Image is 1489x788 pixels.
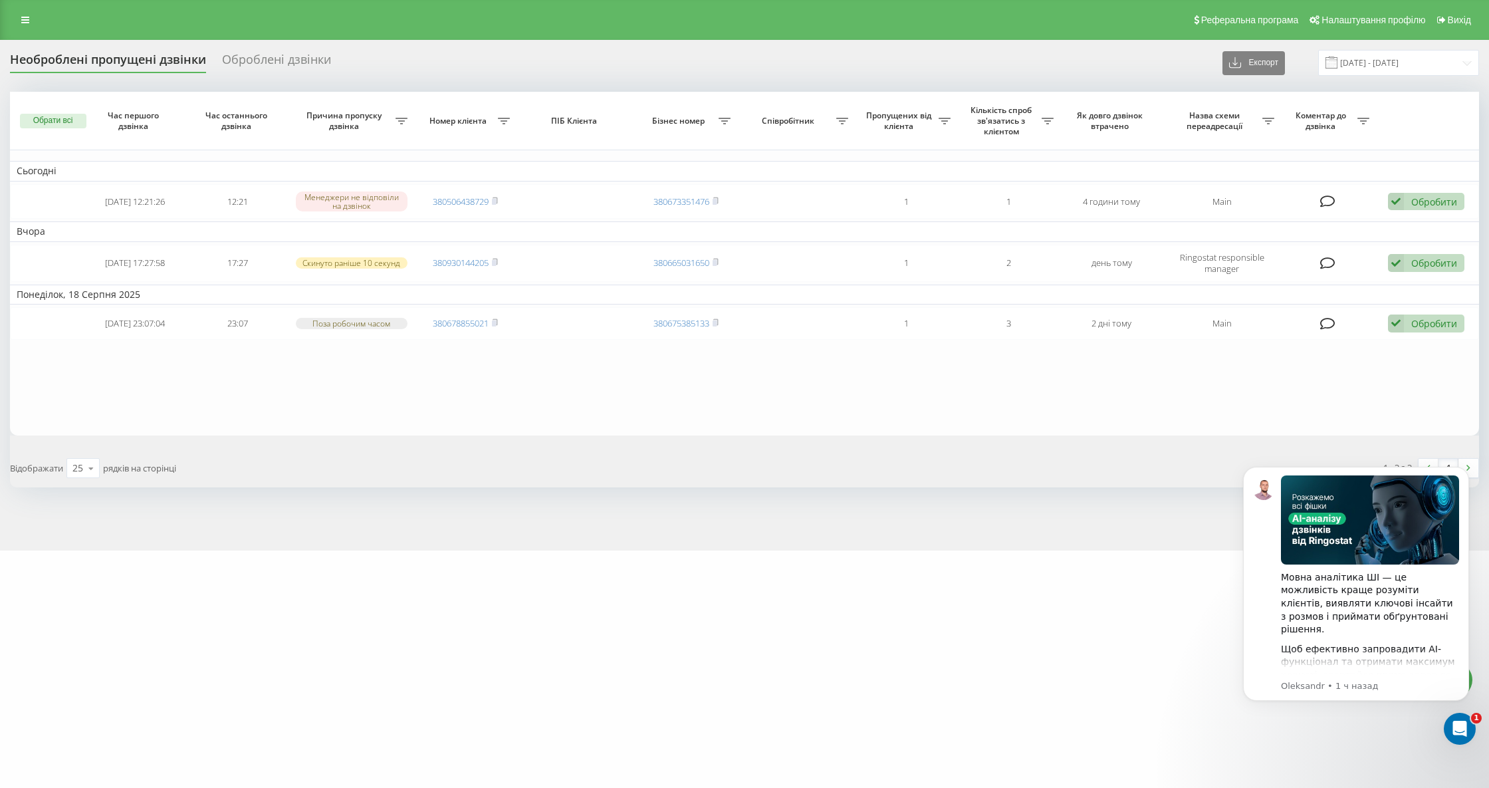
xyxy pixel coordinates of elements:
[72,461,83,475] div: 25
[1163,307,1281,340] td: Main
[10,53,206,73] div: Необроблені пропущені дзвінки
[1201,15,1299,25] span: Реферальна програма
[855,307,958,340] td: 1
[296,318,407,329] div: Поза робочим часом
[1411,257,1457,269] div: Обробити
[861,110,939,131] span: Пропущених від клієнта
[744,116,836,126] span: Співробітник
[1288,110,1358,131] span: Коментар до дзвінка
[1163,245,1281,282] td: Ringostat responsible manager
[10,462,63,474] span: Відображати
[855,184,958,219] td: 1
[1444,713,1476,745] iframe: Intercom live chat
[84,245,187,282] td: [DATE] 17:27:58
[1060,307,1163,340] td: 2 дні тому
[186,184,289,219] td: 12:21
[20,114,86,128] button: Обрати всі
[186,245,289,282] td: 17:27
[433,257,489,269] a: 380930144205
[103,462,176,474] span: рядків на сторінці
[10,221,1479,241] td: Вчора
[186,307,289,340] td: 23:07
[855,245,958,282] td: 1
[1072,110,1152,131] span: Як довго дзвінок втрачено
[653,196,709,207] a: 380673351476
[1411,196,1457,208] div: Обробити
[433,317,489,329] a: 380678855021
[653,317,709,329] a: 380675385133
[641,116,719,126] span: Бізнес номер
[1170,110,1262,131] span: Назва схеми переадресації
[1223,446,1489,752] iframe: Intercom notifications сообщение
[1471,713,1482,723] span: 1
[222,53,331,73] div: Оброблені дзвінки
[1222,51,1285,75] button: Експорт
[433,196,489,207] a: 380506438729
[84,307,187,340] td: [DATE] 23:07:04
[10,161,1479,181] td: Сьогодні
[1060,184,1163,219] td: 4 години тому
[1060,245,1163,282] td: день тому
[197,110,278,131] span: Час останнього дзвінка
[296,110,396,131] span: Причина пропуску дзвінка
[84,184,187,219] td: [DATE] 12:21:26
[421,116,499,126] span: Номер клієнта
[10,285,1479,305] td: Понеділок, 18 Серпня 2025
[94,110,175,131] span: Час першого дзвінка
[957,245,1060,282] td: 2
[1163,184,1281,219] td: Main
[528,116,622,126] span: ПІБ Клієнта
[957,307,1060,340] td: 3
[296,257,407,269] div: Скинуто раніше 10 секунд
[653,257,709,269] a: 380665031650
[964,105,1042,136] span: Кількість спроб зв'язатись з клієнтом
[957,184,1060,219] td: 1
[1321,15,1425,25] span: Налаштування профілю
[1448,15,1471,25] span: Вихід
[296,192,407,211] div: Менеджери не відповіли на дзвінок
[1411,317,1457,330] div: Обробити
